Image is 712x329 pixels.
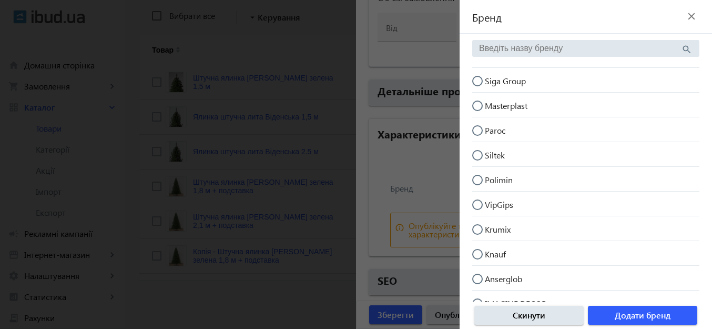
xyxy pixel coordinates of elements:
span: Paroc [485,125,505,136]
span: Polimin [485,174,513,185]
span: Anserglob [485,273,522,284]
mat-icon: search [682,43,692,53]
button: Додати бренд [588,306,697,325]
div: Domain Overview [40,62,94,69]
span: Додати бренд [615,310,670,321]
input: Введіть назву бренду [479,44,681,53]
span: Бренд [460,9,502,24]
img: tab_keywords_by_traffic_grey.svg [105,61,113,69]
button: Скинути [474,306,584,325]
span: VipGips [485,199,513,210]
div: Keywords by Traffic [116,62,177,69]
img: website_grey.svg [17,27,25,36]
mat-icon: close [684,8,699,24]
span: Скинути [513,310,545,321]
span: Knauf [485,248,506,260]
img: tab_domain_overview_orange.svg [28,61,37,69]
span: Siltek [485,149,505,161]
span: Krumix [485,224,511,235]
div: Domain: [DOMAIN_NAME] [27,27,116,36]
img: logo_orange.svg [17,17,25,25]
span: IMAGINE DECOR [485,298,547,309]
span: Masterplast [485,100,527,111]
span: Siga Group [485,75,526,86]
div: v 4.0.25 [29,17,52,25]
